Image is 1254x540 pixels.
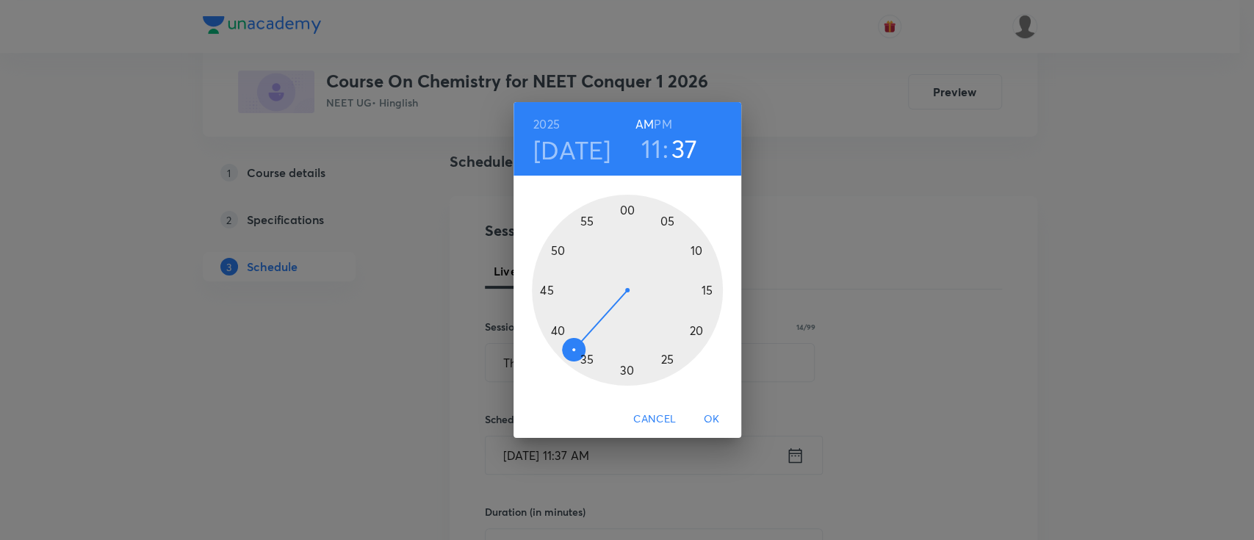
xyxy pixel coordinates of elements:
span: Cancel [633,410,676,428]
button: AM [635,114,654,134]
button: Cancel [627,406,682,433]
span: OK [694,410,729,428]
h3: : [663,133,669,164]
button: 11 [641,133,661,164]
button: 2025 [533,114,560,134]
button: 37 [671,133,698,164]
button: PM [654,114,671,134]
button: [DATE] [533,134,611,165]
button: OK [688,406,735,433]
